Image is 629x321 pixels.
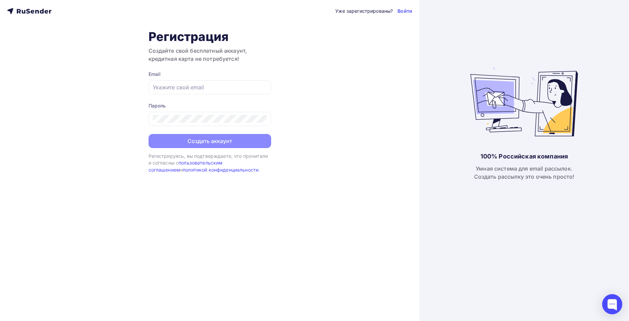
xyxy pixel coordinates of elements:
input: Укажите свой email [153,83,267,91]
a: Войти [397,8,412,14]
a: политикой конфиденциальности [183,167,258,173]
h1: Регистрация [149,29,271,44]
a: пользовательским соглашением [149,160,223,172]
div: 100% Российская компания [480,152,568,160]
div: Уже зарегистрированы? [335,8,393,14]
h3: Создайте свой бесплатный аккаунт, кредитная карта не потребуется! [149,47,271,63]
div: Регистрируясь, вы подтверждаете, что прочитали и согласны с и . [149,153,271,173]
div: Умная система для email рассылок. Создать рассылку это очень просто! [474,165,575,181]
div: Пароль [149,102,271,109]
button: Создать аккаунт [149,134,271,148]
div: Email [149,71,271,78]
